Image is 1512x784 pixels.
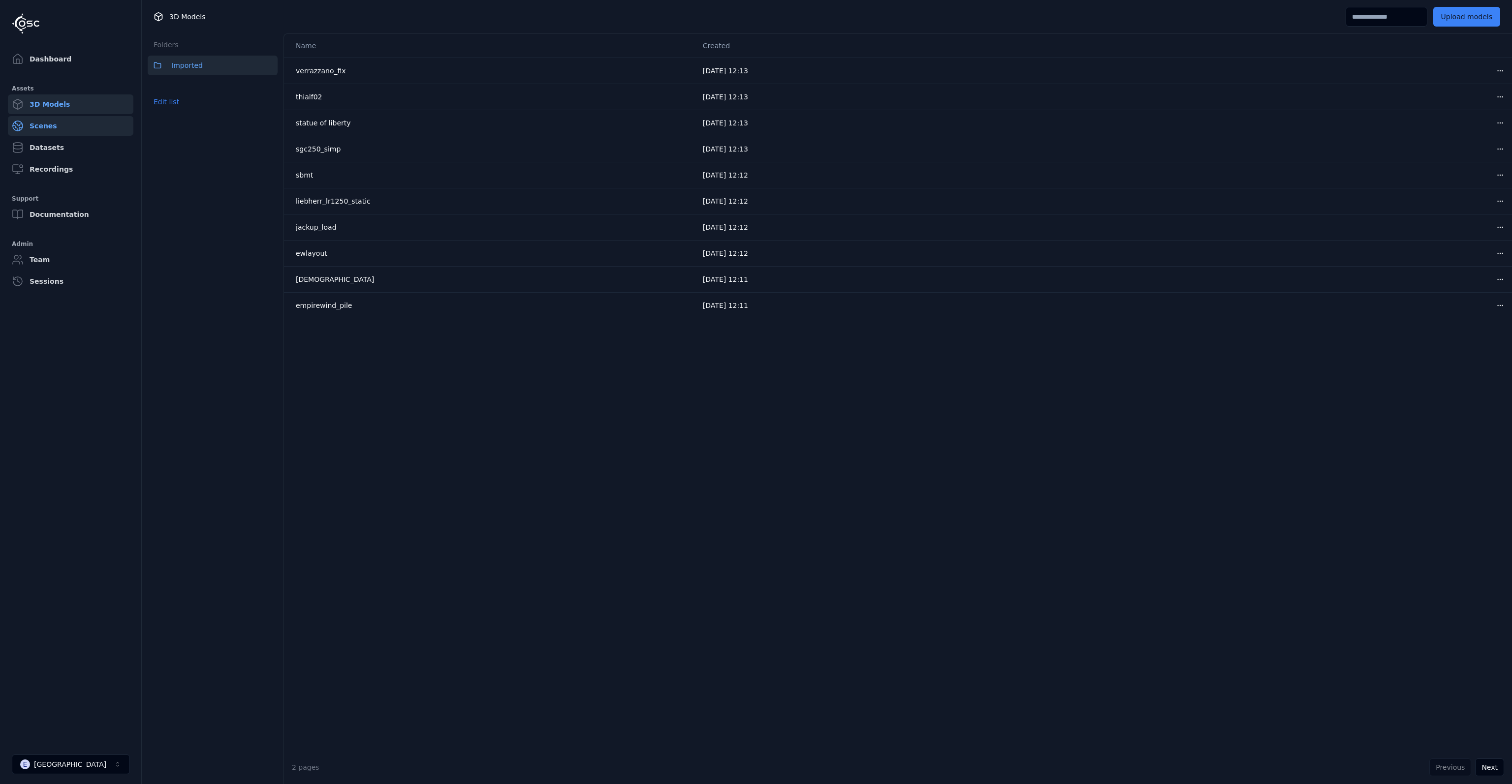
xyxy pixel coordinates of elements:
[12,13,39,34] img: Logo
[296,196,516,206] div: liebherr_lr1250_static
[284,34,695,58] th: Name
[296,222,516,232] div: jackup_load
[296,118,516,128] div: statue of liberty
[8,159,133,179] a: Recordings
[296,301,516,310] div: empirewind_pile
[12,238,129,250] div: Admin
[296,66,516,76] div: verrazzano_fix
[20,759,30,769] div: E
[148,40,179,50] h3: Folders
[8,205,133,224] a: Documentation
[703,67,748,75] span: [DATE] 12:13
[12,754,130,774] button: Select a workspace
[296,248,516,258] div: ewlayout
[12,83,129,94] div: Assets
[1475,758,1504,776] button: Next
[8,49,133,69] a: Dashboard
[703,223,748,231] span: [DATE] 12:12
[296,144,516,154] div: sgc250_simp
[8,116,133,136] a: Scenes
[703,93,748,101] span: [DATE] 12:13
[34,759,106,769] div: [GEOGRAPHIC_DATA]
[169,12,205,22] span: 3D Models
[171,60,203,71] span: Imported
[703,249,748,257] span: [DATE] 12:12
[8,138,133,157] a: Datasets
[703,275,748,283] span: [DATE] 12:11
[703,171,748,179] span: [DATE] 12:12
[1433,7,1500,27] button: Upload models
[703,119,748,127] span: [DATE] 12:13
[148,93,185,111] button: Edit list
[12,193,129,205] div: Support
[296,274,516,284] div: [DEMOGRAPHIC_DATA]
[148,56,278,75] button: Imported
[8,271,133,291] a: Sessions
[703,302,748,309] span: [DATE] 12:11
[703,197,748,205] span: [DATE] 12:12
[8,94,133,114] a: 3D Models
[296,92,516,102] div: thialf02
[296,170,516,180] div: sbmt
[695,34,1095,58] th: Created
[292,763,319,771] span: 2 pages
[703,145,748,153] span: [DATE] 12:13
[8,250,133,270] a: Team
